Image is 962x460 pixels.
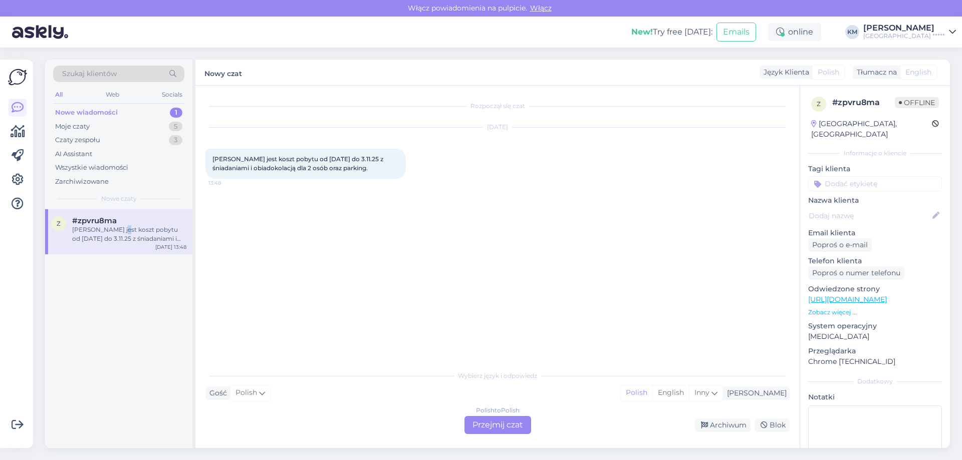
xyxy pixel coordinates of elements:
div: Archiwum [695,418,751,432]
p: Chrome [TECHNICAL_ID] [808,356,942,367]
div: Poproś o numer telefonu [808,266,904,280]
a: [URL][DOMAIN_NAME] [808,295,887,304]
div: [PERSON_NAME] [863,24,945,32]
div: Web [104,88,121,101]
b: New! [631,27,653,37]
div: Czaty zespołu [55,135,100,145]
div: [DATE] 13:48 [155,243,186,251]
div: Język Klienta [760,67,809,78]
img: Askly Logo [8,68,27,87]
p: Notatki [808,392,942,402]
div: Rozpoczął się czat [205,102,790,111]
div: Wybierz język i odpowiedz [205,371,790,380]
span: Polish [818,67,839,78]
div: [GEOGRAPHIC_DATA], [GEOGRAPHIC_DATA] [811,119,932,140]
span: Polish [235,387,257,398]
button: Emails [716,23,756,42]
div: Informacje o kliencie [808,149,942,158]
p: Zobacz więcej ... [808,308,942,317]
div: Moje czaty [55,122,90,132]
div: Poproś o e-mail [808,238,872,252]
p: Odwiedzone strony [808,284,942,294]
div: 3 [169,135,182,145]
span: Offline [895,97,939,108]
p: Tagi klienta [808,164,942,174]
div: Polish [621,385,652,400]
span: #zpvru8ma [72,216,117,225]
div: All [53,88,65,101]
div: Przejmij czat [464,416,531,434]
span: Szukaj klientów [62,69,117,79]
div: 1 [170,108,182,118]
p: [MEDICAL_DATA] [808,331,942,342]
div: # zpvru8ma [832,97,895,109]
input: Dodać etykietę [808,176,942,191]
input: Dodaj nazwę [809,210,930,221]
p: Nazwa klienta [808,195,942,206]
span: 13:48 [208,179,246,187]
div: Blok [755,418,790,432]
div: AI Assistant [55,149,92,159]
span: [PERSON_NAME] jest koszt pobytu od [DATE] do 3.11.25 z śniadaniami i obiadokolacją dla 2 osób ora... [212,155,385,172]
p: Telefon klienta [808,256,942,266]
div: KM [845,25,859,39]
p: Przeglądarka [808,346,942,356]
div: Gość [205,388,227,398]
a: [PERSON_NAME][GEOGRAPHIC_DATA] ***** [863,24,956,40]
span: Włącz [527,4,555,13]
div: Polish to Polish [476,406,520,415]
span: Nowe czaty [101,194,137,203]
div: 5 [169,122,182,132]
span: z [817,100,821,108]
div: Tłumacz na [853,67,897,78]
div: Wszystkie wiadomości [55,163,128,173]
div: Socials [160,88,184,101]
span: English [905,67,931,78]
span: Inny [694,388,709,397]
div: English [652,385,689,400]
p: System operacyjny [808,321,942,331]
div: Dodatkowy [808,377,942,386]
div: Try free [DATE]: [631,26,712,38]
p: Email klienta [808,228,942,238]
div: [DATE] [205,123,790,132]
div: online [768,23,821,41]
label: Nowy czat [204,66,242,79]
div: [PERSON_NAME] jest koszt pobytu od [DATE] do 3.11.25 z śniadaniami i obiadokolacją dla 2 osób ora... [72,225,186,243]
div: Zarchiwizowane [55,177,109,187]
div: [PERSON_NAME] [723,388,787,398]
div: Nowe wiadomości [55,108,118,118]
span: z [57,220,61,227]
